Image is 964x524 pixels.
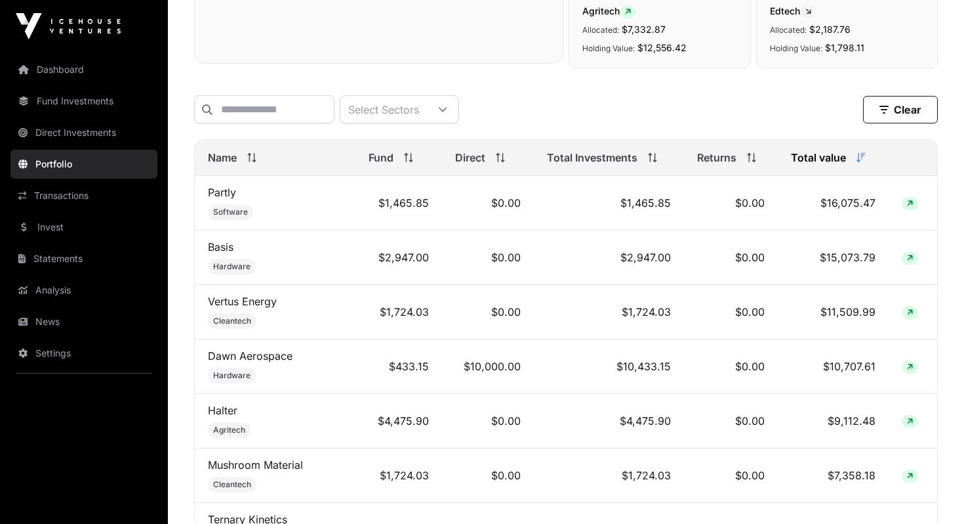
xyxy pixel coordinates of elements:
a: Invest [10,213,157,242]
td: $0.00 [442,230,534,285]
a: Statements [10,244,157,273]
span: Software [213,207,248,217]
span: Edtech [770,5,816,16]
span: Total value [791,150,846,165]
span: Name [208,150,237,165]
td: $0.00 [442,448,534,503]
span: $7,332.87 [622,24,666,35]
td: $433.15 [355,339,442,394]
td: $0.00 [684,285,778,339]
span: Cleantech [213,316,251,326]
td: $4,475.90 [355,394,442,448]
td: $10,000.00 [442,339,534,394]
span: Hardware [213,261,251,272]
td: $1,724.03 [355,448,442,503]
td: $0.00 [684,176,778,230]
a: Portfolio [10,150,157,179]
a: Settings [10,339,157,368]
td: $1,724.03 [534,448,684,503]
td: $11,509.99 [778,285,889,339]
td: $16,075.47 [778,176,889,230]
span: Agritech [213,425,245,435]
td: $10,433.15 [534,339,684,394]
td: $0.00 [684,448,778,503]
button: Clear [863,96,938,123]
span: Cleantech [213,479,251,490]
a: Transactions [10,181,157,210]
span: Agritech [582,5,636,16]
td: $1,465.85 [534,176,684,230]
a: Dashboard [10,55,157,84]
td: $0.00 [442,285,534,339]
a: Vertus Energy [208,295,277,308]
td: $0.00 [442,394,534,448]
iframe: Chat Widget [898,461,964,524]
a: Fund Investments [10,87,157,116]
td: $1,724.03 [534,285,684,339]
a: Partly [208,186,236,199]
td: $7,358.18 [778,448,889,503]
td: $4,475.90 [534,394,684,448]
td: $10,707.61 [778,339,889,394]
span: $1,798.11 [825,42,864,53]
td: $2,947.00 [534,230,684,285]
a: Mushroom Material [208,458,303,471]
td: $9,112.48 [778,394,889,448]
span: $12,556.42 [637,42,687,53]
a: Halter [208,404,237,417]
td: $2,947.00 [355,230,442,285]
a: Dawn Aerospace [208,349,292,362]
td: $0.00 [684,394,778,448]
span: Allocated: [770,25,807,35]
a: News [10,307,157,336]
span: Allocated: [582,25,619,35]
span: Holding Value: [582,43,635,53]
span: $2,187.76 [809,24,851,35]
a: Analysis [10,276,157,305]
td: $1,465.85 [355,176,442,230]
td: $0.00 [684,230,778,285]
a: Direct Investments [10,118,157,147]
td: $1,724.03 [355,285,442,339]
td: $0.00 [684,339,778,394]
a: Basis [208,240,233,253]
span: Direct [455,150,485,165]
span: Total Investments [547,150,637,165]
span: Hardware [213,370,251,381]
td: $0.00 [442,176,534,230]
span: Holding Value: [770,43,822,53]
img: Icehouse Ventures Logo [16,13,121,39]
td: $15,073.79 [778,230,889,285]
span: Fund [369,150,393,165]
div: Select Sectors [340,96,427,123]
span: Returns [697,150,736,165]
